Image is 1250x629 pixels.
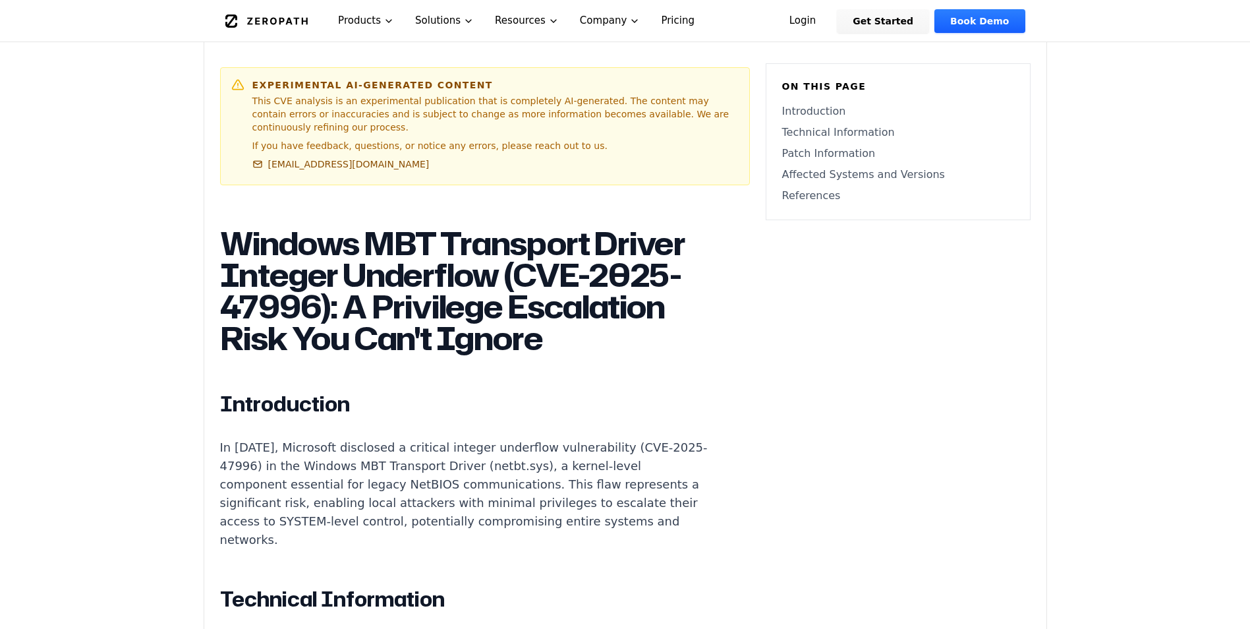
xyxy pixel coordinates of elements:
[774,9,832,33] a: Login
[782,80,1014,93] h6: On this page
[934,9,1025,33] a: Book Demo
[220,438,710,549] p: In [DATE], Microsoft disclosed a critical integer underflow vulnerability (CVE-2025-47996) in the...
[252,158,430,171] a: [EMAIL_ADDRESS][DOMAIN_NAME]
[782,146,1014,162] a: Patch Information
[252,94,739,134] p: This CVE analysis is an experimental publication that is completely AI-generated. The content may...
[220,586,710,613] h2: Technical Information
[782,104,1014,119] a: Introduction
[837,9,929,33] a: Get Started
[782,125,1014,140] a: Technical Information
[220,391,710,417] h2: Introduction
[252,139,739,152] p: If you have feedback, questions, or notice any errors, please reach out to us.
[782,188,1014,204] a: References
[220,227,710,354] h1: Windows MBT Transport Driver Integer Underflow (CVE-2025-47996): A Privilege Escalation Risk You ...
[782,167,1014,183] a: Affected Systems and Versions
[252,78,739,92] h6: Experimental AI-Generated Content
